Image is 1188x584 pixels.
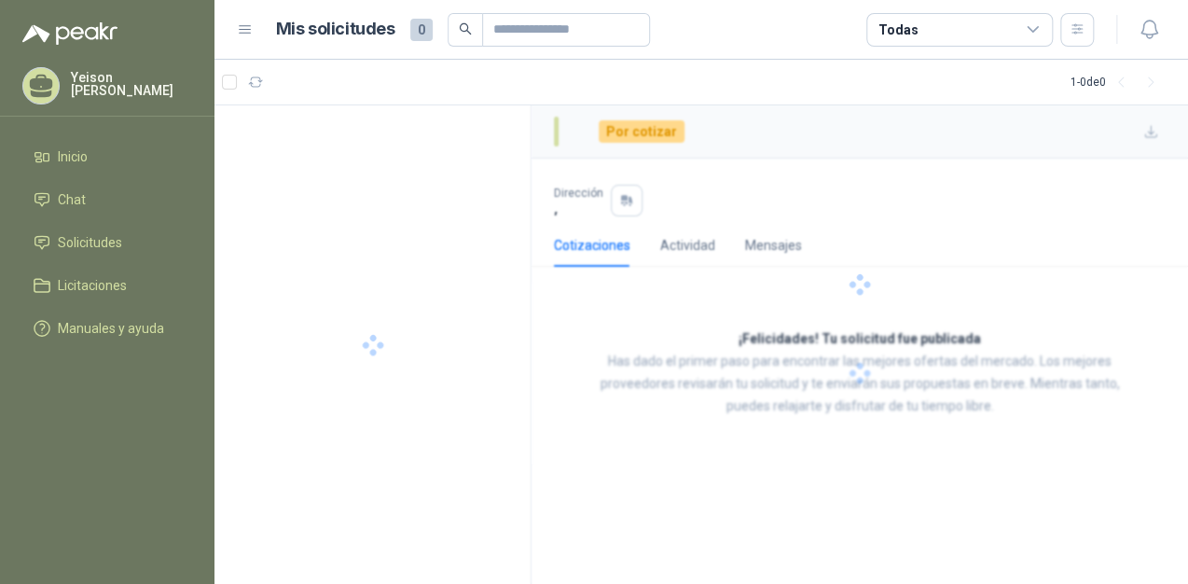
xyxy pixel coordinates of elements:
img: Logo peakr [22,22,117,45]
a: Solicitudes [22,225,192,260]
div: Todas [878,20,918,40]
a: Chat [22,182,192,217]
a: Manuales y ayuda [22,311,192,346]
span: search [459,22,472,35]
span: Solicitudes [58,232,122,253]
h1: Mis solicitudes [276,16,395,43]
span: Chat [58,189,86,210]
span: Manuales y ayuda [58,318,164,339]
span: 0 [410,19,433,41]
a: Inicio [22,139,192,174]
div: 1 - 0 de 0 [1071,67,1166,97]
p: Yeison [PERSON_NAME] [71,71,192,97]
span: Inicio [58,146,88,167]
a: Licitaciones [22,268,192,303]
span: Licitaciones [58,275,127,296]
